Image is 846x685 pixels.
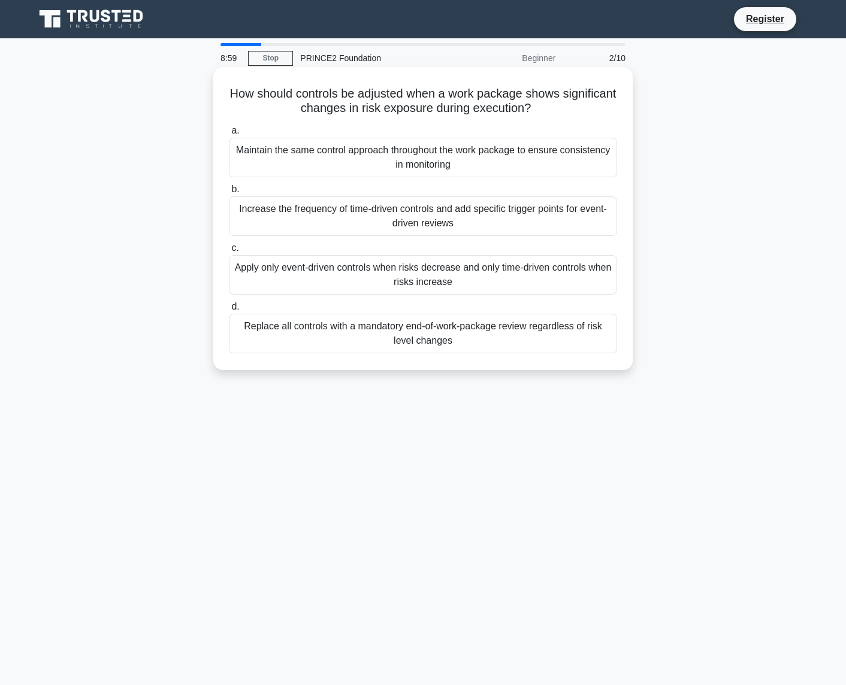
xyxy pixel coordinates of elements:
div: Replace all controls with a mandatory end-of-work-package review regardless of risk level changes [229,314,617,353]
div: 8:59 [213,46,248,70]
span: b. [231,184,239,194]
div: Beginner [458,46,563,70]
div: PRINCE2 Foundation [293,46,458,70]
span: a. [231,125,239,135]
div: Apply only event-driven controls when risks decrease and only time-driven controls when risks inc... [229,255,617,295]
a: Stop [248,51,293,66]
span: d. [231,301,239,311]
a: Register [739,11,791,26]
div: 2/10 [563,46,633,70]
div: Maintain the same control approach throughout the work package to ensure consistency in monitoring [229,138,617,177]
div: Increase the frequency of time-driven controls and add specific trigger points for event-driven r... [229,196,617,236]
span: c. [231,243,238,253]
h5: How should controls be adjusted when a work package shows significant changes in risk exposure du... [228,86,618,116]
